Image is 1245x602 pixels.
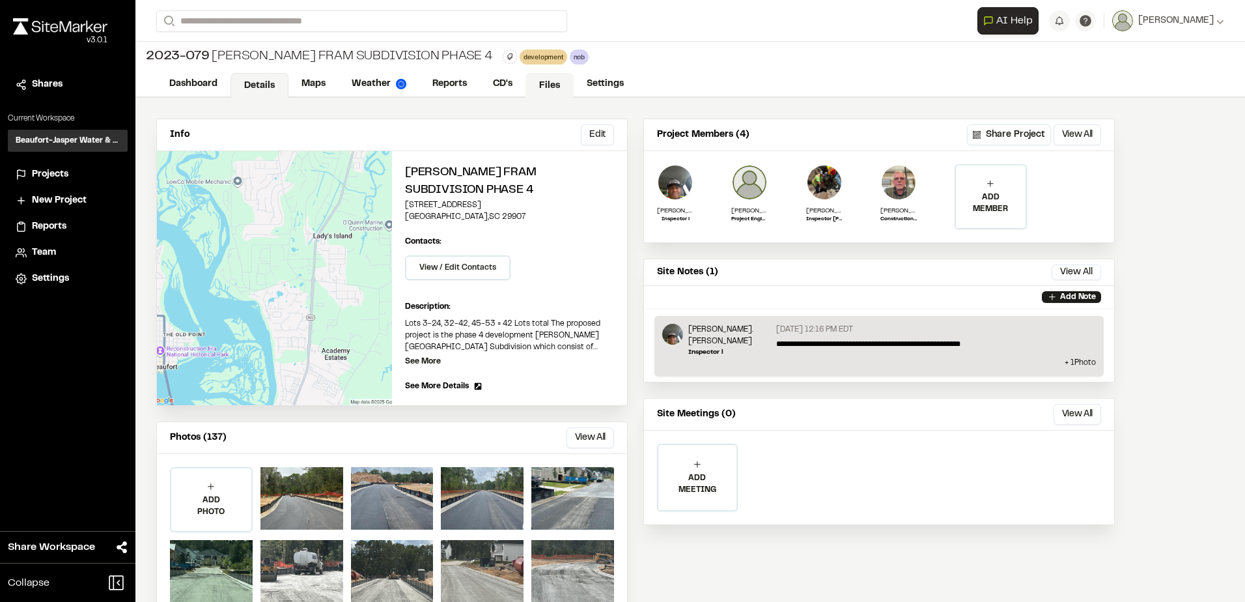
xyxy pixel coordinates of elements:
[16,78,120,92] a: Shares
[658,472,736,496] p: ADD MEETING
[32,246,56,260] span: Team
[731,216,768,223] p: Project Engineer
[405,356,441,367] p: See More
[32,78,63,92] span: Shares
[13,18,107,35] img: rebrand.png
[16,220,120,234] a: Reports
[288,72,339,96] a: Maps
[1054,124,1101,145] button: View All
[231,73,288,98] a: Details
[146,47,209,66] span: 2023-079
[806,206,843,216] p: [PERSON_NAME]
[16,246,120,260] a: Team
[170,431,227,445] p: Photos (137)
[419,72,480,96] a: Reports
[570,50,589,64] div: nob
[731,206,768,216] p: [PERSON_NAME]
[581,124,614,145] button: Edit
[16,135,120,147] h3: Beaufort-Jasper Water & Sewer Authority
[880,164,917,201] img: Chris McVey
[1112,10,1133,31] img: User
[662,324,683,345] img: Maurice. T. Burries Sr.
[396,79,406,89] img: precipai.png
[1054,404,1101,425] button: View All
[156,10,180,32] button: Search
[405,318,614,353] p: Lots 3-24, 32-42, 45-53 = 42 Lots total The proposed project is the phase 4 development [PERSON_N...
[574,72,637,96] a: Settings
[8,113,128,124] p: Current Workspace
[977,7,1044,35] div: Open AI Assistant
[405,164,614,199] h2: [PERSON_NAME] Fram Subdivision Phase 4
[977,7,1039,35] button: Open AI Assistant
[657,265,718,279] p: Site Notes (1)
[662,357,1096,369] p: + 1 Photo
[567,427,614,448] button: View All
[880,216,917,223] p: Construction Supervisor
[16,193,120,208] a: New Project
[405,380,469,392] span: See More Details
[657,128,749,142] p: Project Members (4)
[16,167,120,182] a: Projects
[405,211,614,223] p: [GEOGRAPHIC_DATA] , SC 29907
[480,72,525,96] a: CD's
[688,347,771,357] p: Inspector l
[8,575,49,591] span: Collapse
[405,301,614,313] p: Description:
[657,164,693,201] img: Maurice. T. Burries Sr.
[8,539,95,555] span: Share Workspace
[156,72,231,96] a: Dashboard
[520,50,567,64] div: development
[967,124,1051,145] button: Share Project
[688,324,771,347] p: [PERSON_NAME]. [PERSON_NAME]
[32,220,66,234] span: Reports
[1052,265,1101,280] button: View All
[146,47,492,66] div: [PERSON_NAME] Fram Subdivision Phase 4
[806,164,843,201] img: Justin Burke
[32,193,87,208] span: New Project
[776,324,853,336] p: [DATE] 12:16 PM EDT
[525,73,574,98] a: Files
[32,272,69,286] span: Settings
[1060,291,1096,303] p: Add Note
[339,72,419,96] a: Weather
[996,13,1033,29] span: AI Help
[956,192,1025,215] p: ADD MEMBER
[657,407,736,422] p: Site Meetings (0)
[806,216,843,223] p: Inspector [PERSON_NAME]
[16,272,120,286] a: Settings
[13,35,107,46] div: Oh geez...please don't...
[32,167,68,182] span: Projects
[880,206,917,216] p: [PERSON_NAME]
[657,206,693,216] p: [PERSON_NAME]. [PERSON_NAME]
[170,128,189,142] p: Info
[503,50,517,64] button: Edit Tags
[405,236,441,248] p: Contacts:
[1112,10,1224,31] button: [PERSON_NAME]
[405,199,614,211] p: [STREET_ADDRESS]
[1138,14,1214,28] span: [PERSON_NAME]
[657,216,693,223] p: Inspector l
[171,494,251,518] p: ADD PHOTO
[731,164,768,201] img: Mahathi Bhooshi
[405,255,511,280] button: View / Edit Contacts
